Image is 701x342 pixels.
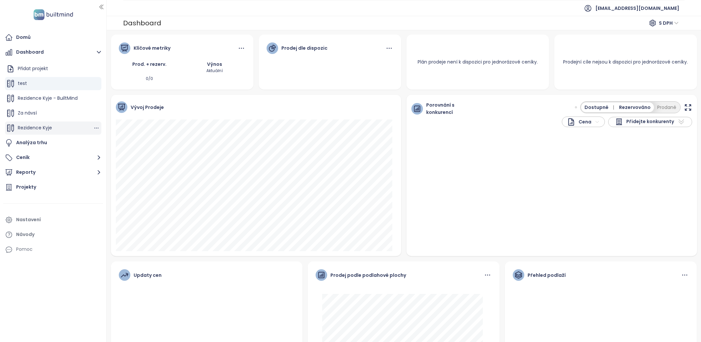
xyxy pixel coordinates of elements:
div: Klíčové metriky [134,44,170,52]
button: Reporty [3,166,103,179]
div: test [5,77,101,90]
div: Domů [16,33,31,41]
button: Prodané [654,102,680,112]
div: Aktuální [184,68,246,74]
div: Rezidence Kyje [5,121,101,135]
div: Za návsí [5,107,101,120]
span: S DPH [659,18,679,28]
span: Porovnání s konkurencí [426,101,473,116]
div: Prodejní cíle nejsou k dispozici pro jednorázové ceníky. [555,50,696,73]
span: Prod. + rezerv. [132,61,167,67]
a: Domů [3,31,103,44]
div: Prodej dle dispozic [281,44,327,52]
div: Plán prodeje není k dispozici pro jednorázové ceníky. [410,50,546,73]
div: Rezidence Kyje - BuiltMind [5,92,101,105]
span: Přidejte konkurenty [626,118,674,126]
span: [EMAIL_ADDRESS][DOMAIN_NAME] [595,0,679,16]
span: Rezidence Kyje [18,124,52,131]
span: test [18,80,27,87]
div: Přehled podlaží [528,272,566,279]
div: 0/0 [119,76,181,82]
div: Updaty cen [134,272,162,279]
span: Dostupné [584,104,616,111]
div: Cena [567,118,591,126]
div: Prodej podle podlahové plochy [330,272,406,279]
span: | [613,104,614,111]
a: Návody [3,228,103,241]
span: Rezervováno [619,104,651,111]
div: Analýza trhu [16,139,47,147]
div: Pomoc [3,243,103,256]
span: Za návsí [18,110,37,116]
a: Analýza trhu [3,136,103,149]
div: Projekty [16,183,36,191]
div: Přidat projekt [18,65,48,73]
a: Projekty [3,181,103,194]
button: Dashboard [3,46,103,59]
span: Vývoj Prodeje [131,104,164,111]
img: logo [32,8,75,21]
span: Rezidence Kyje - BuiltMind [18,95,78,101]
div: Návody [16,230,35,239]
div: Přidat projekt [5,62,101,75]
div: Dashboard [123,17,161,29]
div: Výnos [184,61,246,68]
button: Ceník [3,151,103,164]
div: Nastavení [16,216,41,224]
div: Pomoc [16,245,33,253]
a: Nastavení [3,213,103,226]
